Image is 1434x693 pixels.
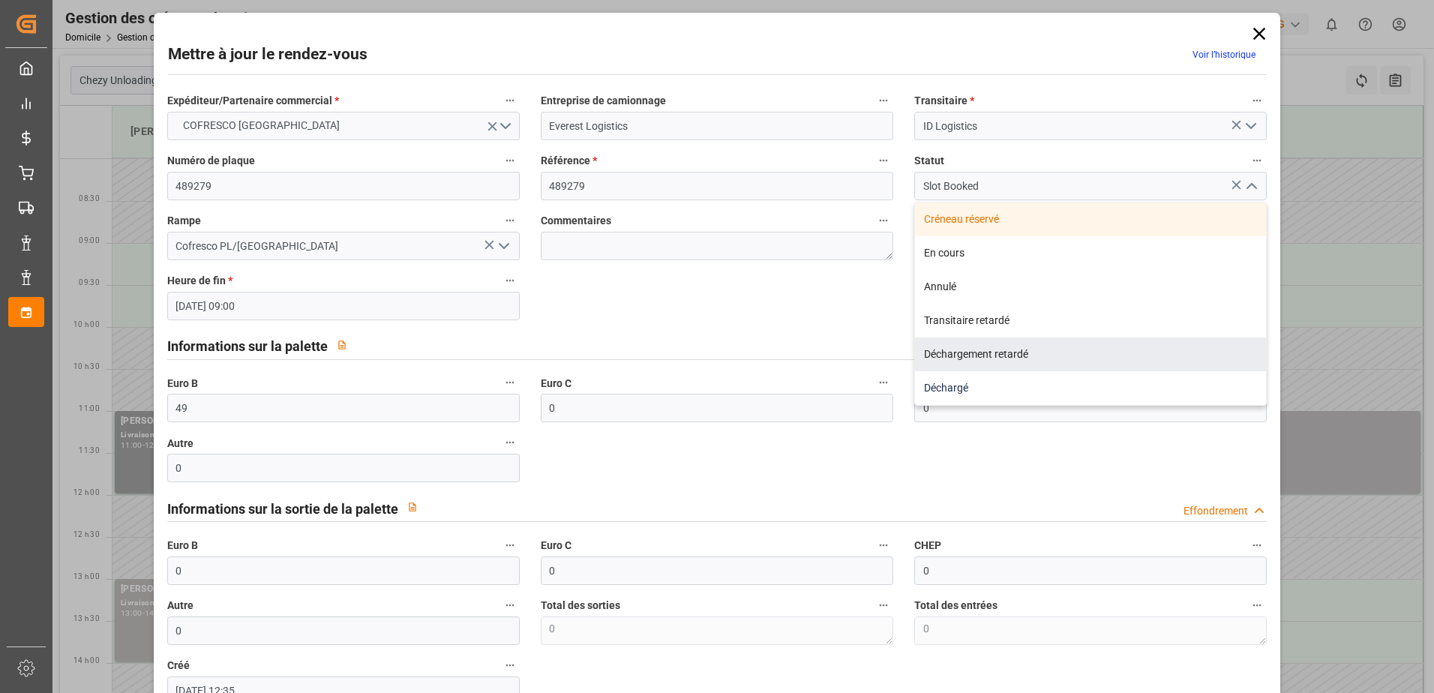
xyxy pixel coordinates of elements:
[1183,503,1248,519] div: Effondrement
[167,112,520,140] button: Ouvrir le menu
[874,373,893,392] button: Euro C
[541,94,666,106] font: Entreprise de camionnage
[1247,595,1267,615] button: Total des entrées
[914,94,967,106] font: Transitaire
[915,202,1266,236] div: Créneau réservé
[167,659,190,671] font: Créé
[167,292,520,320] input: JJ-MM-AAAA HH :MM
[500,151,520,170] button: Numéro de plaque
[167,274,226,286] font: Heure de fin
[500,211,520,230] button: Rampe
[874,211,893,230] button: Commentaires
[167,154,255,166] font: Numéro de plaque
[541,214,611,226] font: Commentaires
[167,599,193,611] font: Autre
[167,232,520,260] input: Type à rechercher/sélectionner
[167,539,198,551] font: Euro B
[398,493,427,521] button: View description
[874,595,893,615] button: Total des sorties
[500,655,520,675] button: Créé
[915,337,1266,371] div: Déchargement retardé
[914,616,1267,645] textarea: 0
[874,91,893,110] button: Entreprise de camionnage
[874,535,893,555] button: Euro C
[500,271,520,290] button: Heure de fin *
[175,118,347,133] span: COFRESCO [GEOGRAPHIC_DATA]
[1239,115,1261,138] button: Ouvrir le menu
[914,154,944,166] font: Statut
[1247,151,1267,170] button: Statut
[500,91,520,110] button: Expéditeur/Partenaire commercial *
[915,270,1266,304] div: Annulé
[167,437,193,449] font: Autre
[541,154,590,166] font: Référence
[915,371,1266,405] div: Déchargé
[500,535,520,555] button: Euro B
[541,599,620,611] font: Total des sorties
[500,373,520,392] button: Euro B
[167,377,198,389] font: Euro B
[1239,175,1261,198] button: Fermer le menu
[915,236,1266,270] div: En cours
[541,377,571,389] font: Euro C
[541,616,893,645] textarea: 0
[914,172,1267,200] input: Type à rechercher/sélectionner
[328,331,356,359] button: View description
[914,539,941,551] font: CHEP
[1192,49,1255,60] a: Voir l’historique
[491,235,514,258] button: Ouvrir le menu
[915,304,1266,337] div: Transitaire retardé
[874,151,893,170] button: Référence *
[914,599,997,611] font: Total des entrées
[168,43,367,67] h2: Mettre à jour le rendez-vous
[1247,91,1267,110] button: Transitaire *
[500,433,520,452] button: Autre
[167,214,201,226] font: Rampe
[167,336,328,356] h2: Informations sur la palette
[500,595,520,615] button: Autre
[1247,535,1267,555] button: CHEP
[167,94,332,106] font: Expéditeur/Partenaire commercial
[167,499,398,519] h2: Informations sur la sortie de la palette
[541,539,571,551] font: Euro C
